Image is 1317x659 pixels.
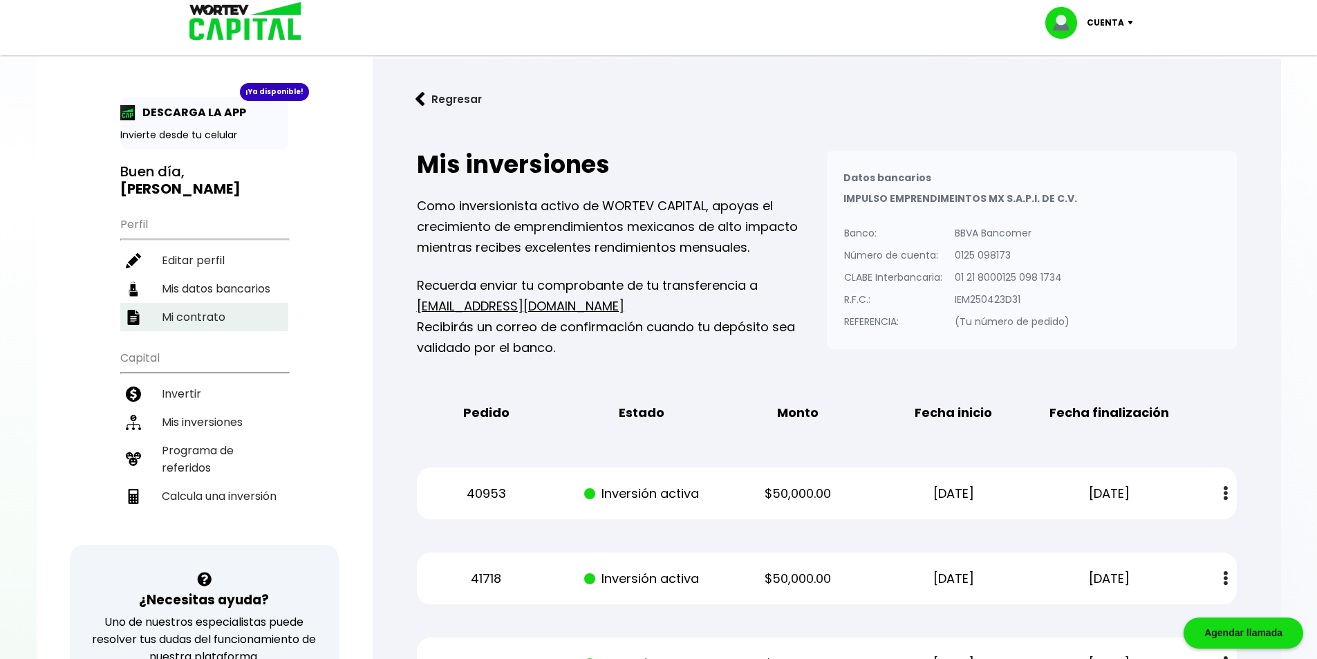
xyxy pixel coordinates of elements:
[888,483,1019,504] p: [DATE]
[395,81,1259,118] a: flecha izquierdaRegresar
[777,402,819,423] b: Monto
[888,568,1019,589] p: [DATE]
[955,289,1070,310] p: IEM250423D31
[1049,402,1169,423] b: Fecha finalización
[417,151,827,178] h2: Mis inversiones
[120,408,288,436] a: Mis inversiones
[1124,21,1143,25] img: icon-down
[844,245,942,266] p: Número de cuenta:
[1184,618,1303,649] div: Agendar llamada
[126,415,141,430] img: inversiones-icon.6695dc30.svg
[126,310,141,325] img: contrato-icon.f2db500c.svg
[126,281,141,297] img: datos-icon.10cf9172.svg
[844,267,942,288] p: CLABE Interbancaria:
[420,568,552,589] p: 41718
[395,81,503,118] button: Regresar
[843,192,1077,205] b: IMPULSO EMPRENDIMEINTOS MX S.A.P.I. DE C.V.
[120,105,136,120] img: app-icon
[1044,568,1175,589] p: [DATE]
[126,387,141,402] img: invertir-icon.b3b967d7.svg
[915,402,992,423] b: Fecha inicio
[120,209,288,331] ul: Perfil
[417,297,624,315] a: [EMAIL_ADDRESS][DOMAIN_NAME]
[120,275,288,303] a: Mis datos bancarios
[120,436,288,482] a: Programa de referidos
[844,223,942,243] p: Banco:
[1044,483,1175,504] p: [DATE]
[844,311,942,332] p: REFERENCIA:
[844,289,942,310] p: R.F.C.:
[732,483,863,504] p: $50,000.00
[843,171,931,185] b: Datos bancarios
[955,267,1070,288] p: 01 21 8000125 098 1734
[1045,7,1087,39] img: profile-image
[120,303,288,331] a: Mi contrato
[463,402,510,423] b: Pedido
[955,311,1070,332] p: (Tu número de pedido)
[139,590,269,610] h3: ¿Necesitas ayuda?
[240,83,309,101] div: ¡Ya disponible!
[120,342,288,545] ul: Capital
[415,92,425,106] img: flecha izquierda
[955,223,1070,243] p: BBVA Bancomer
[120,246,288,275] a: Editar perfil
[120,380,288,408] a: Invertir
[126,253,141,268] img: editar-icon.952d3147.svg
[619,402,664,423] b: Estado
[1087,12,1124,33] p: Cuenta
[732,568,863,589] p: $50,000.00
[417,196,827,258] p: Como inversionista activo de WORTEV CAPITAL, apoyas el crecimiento de emprendimientos mexicanos d...
[126,489,141,504] img: calculadora-icon.17d418c4.svg
[120,179,241,198] b: [PERSON_NAME]
[120,482,288,510] a: Calcula una inversión
[577,568,708,589] p: Inversión activa
[120,128,288,142] p: Invierte desde tu celular
[120,163,288,198] h3: Buen día,
[420,483,552,504] p: 40953
[417,275,827,358] p: Recuerda enviar tu comprobante de tu transferencia a Recibirás un correo de confirmación cuando t...
[577,483,708,504] p: Inversión activa
[955,245,1070,266] p: 0125 098173
[136,104,246,121] p: DESCARGA LA APP
[126,452,141,467] img: recomiendanos-icon.9b8e9327.svg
